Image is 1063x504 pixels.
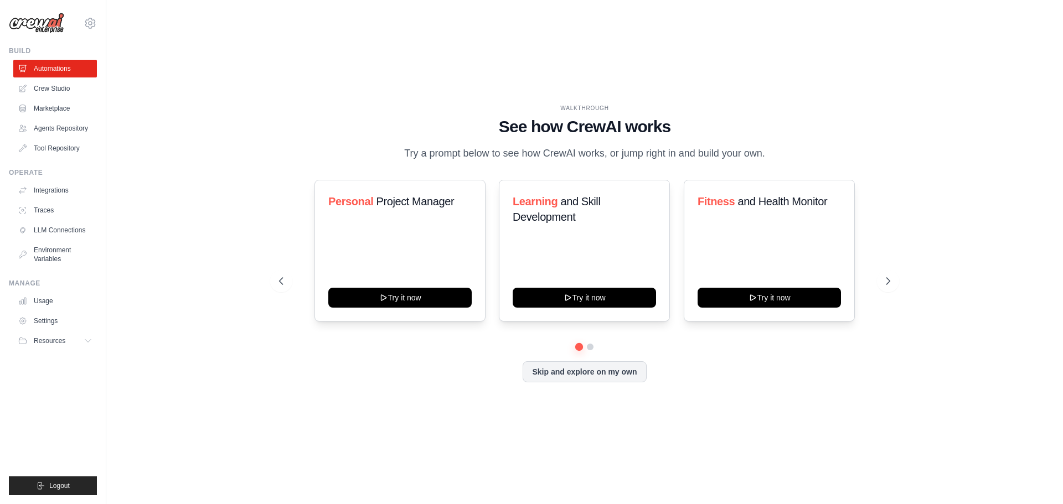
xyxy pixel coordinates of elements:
a: Agents Repository [13,119,97,137]
a: Marketplace [13,100,97,117]
div: Build [9,46,97,55]
span: and Health Monitor [737,195,827,207]
span: Fitness [698,195,735,207]
button: Logout [9,476,97,495]
a: LLM Connections [13,221,97,239]
h1: See how CrewAI works [279,117,890,137]
button: Resources [13,332,97,350]
span: Learning [513,195,558,207]
a: Settings [13,312,97,330]
span: Logout [49,481,70,490]
p: Try a prompt below to see how CrewAI works, or jump right in and build your own. [399,146,771,162]
a: Crew Studio [13,80,97,97]
iframe: Chat Widget [1008,451,1063,504]
div: Operate [9,168,97,177]
button: Try it now [328,288,472,308]
a: Automations [13,60,97,77]
a: Integrations [13,181,97,199]
div: Manage [9,279,97,288]
span: Project Manager [376,195,454,207]
a: Usage [13,292,97,310]
button: Skip and explore on my own [523,361,646,382]
a: Environment Variables [13,241,97,268]
button: Try it now [698,288,841,308]
span: Personal [328,195,373,207]
div: WALKTHROUGH [279,104,890,112]
a: Tool Repository [13,139,97,157]
button: Try it now [513,288,656,308]
img: Logo [9,13,64,34]
span: Resources [34,336,65,345]
span: and Skill Development [513,195,600,223]
a: Traces [13,201,97,219]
